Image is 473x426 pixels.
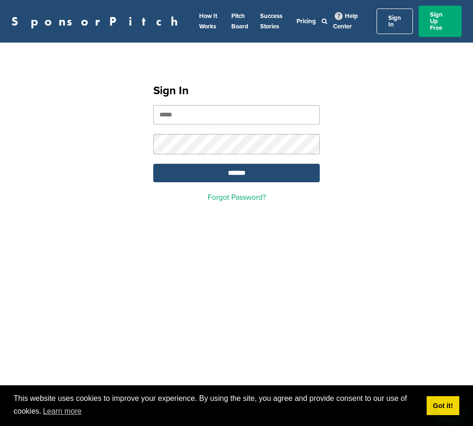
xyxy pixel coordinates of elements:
[231,12,248,30] a: Pitch Board
[199,12,217,30] a: How It Works
[11,15,184,27] a: SponsorPitch
[153,82,320,99] h1: Sign In
[333,10,358,32] a: Help Center
[297,18,316,25] a: Pricing
[42,404,83,418] a: learn more about cookies
[427,396,459,415] a: dismiss cookie message
[435,388,465,418] iframe: Button to launch messaging window
[208,193,266,202] a: Forgot Password?
[377,9,413,34] a: Sign In
[14,393,419,418] span: This website uses cookies to improve your experience. By using the site, you agree and provide co...
[419,6,462,37] a: Sign Up Free
[260,12,282,30] a: Success Stories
